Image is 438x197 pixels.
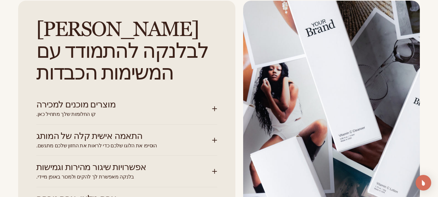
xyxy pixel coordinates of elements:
font: הוסיפו את הלוגו שלכם כדי לראות את החזון שלכם מתגשם. [36,142,157,149]
font: קו החלומות שלך מתחיל כאן. [36,111,96,118]
font: [PERSON_NAME] לבלנקה להתמודד עם [36,17,208,64]
font: אפשרויות שיגור מהירות וגמישות [36,162,146,173]
div: פתח את מסנג'ר האינטרקום [416,175,431,191]
font: בלנקה מאפשרת לך להקים ולמכור באופן מיידי. [36,173,134,180]
font: מוצרים מוכנים למכירה [36,99,116,110]
font: התאמה אישית קלה של המותג [36,130,142,142]
font: המשימות הכבדות [36,60,173,86]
